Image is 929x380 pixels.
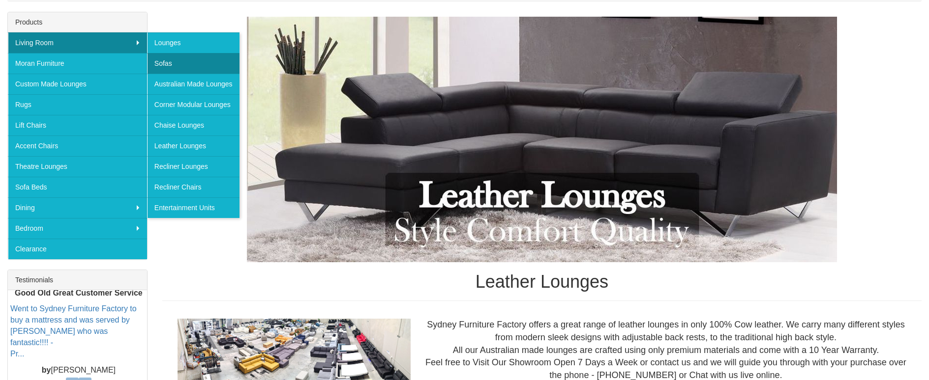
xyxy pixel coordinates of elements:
a: Living Room [8,32,147,53]
b: by [42,366,51,374]
a: Leather Lounges [147,136,240,156]
b: Good Old Great Customer Service [15,289,143,297]
a: Entertainment Units [147,197,240,218]
a: Corner Modular Lounges [147,94,240,115]
a: Bedroom [8,218,147,239]
a: Recliner Chairs [147,177,240,197]
a: Recliner Lounges [147,156,240,177]
p: [PERSON_NAME] [10,365,147,376]
a: Moran Furniture [8,53,147,74]
a: Accent Chairs [8,136,147,156]
div: Testimonials [8,270,147,290]
a: Lift Chairs [8,115,147,136]
a: Chaise Lounges [147,115,240,136]
a: Custom Made Lounges [8,74,147,94]
a: Rugs [8,94,147,115]
a: Lounges [147,32,240,53]
a: Went to Sydney Furniture Factory to buy a mattress and was served by [PERSON_NAME] who was fantas... [10,305,137,358]
img: Leather Lounges [247,17,837,262]
a: Theatre Lounges [8,156,147,177]
a: Sofa Beds [8,177,147,197]
h1: Leather Lounges [162,272,922,292]
a: Clearance [8,239,147,259]
div: Products [8,12,147,32]
a: Sofas [147,53,240,74]
a: Dining [8,197,147,218]
a: Australian Made Lounges [147,74,240,94]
